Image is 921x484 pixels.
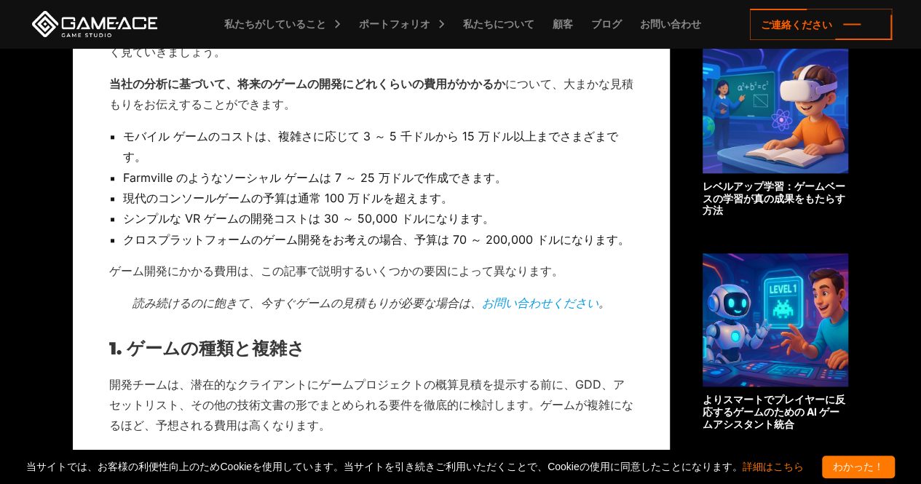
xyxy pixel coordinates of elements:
font: ブログ [591,17,622,30]
font: クロスプラットフォームのゲーム開発をお考えの場合、予算は 70 ～ 200,000 ドルになります。 [123,232,630,247]
font: 。 [284,97,296,111]
font: 読み続けるのに飽きて、今すぐゲームの見積もりが必要な場合は、 [133,295,482,310]
font: 当社の分析に基づいて、将来のゲームの開発にどれくらいの費用がかかるか [109,76,505,91]
font: シンプルな VR ゲームの開発コストは 30 ～ 50,000 ドルになります。 [123,211,494,226]
a: レベルアップ学習：ゲームベースの学習が真の成果をもたらす方法 [703,40,848,217]
font: 開発チームは、潜在的なクライアントにゲームプロジェクトの概算見積を提示する前に、GDD、アセットリスト、その他の技術文書の形でまとめられる要件を徹底的に検討します。ゲームが複雑になるほど、予想さ... [109,377,633,433]
font: モバイル ゲームのコストは、複雑さに応じて 3 ～ 5 千ドルから 15 万ドル以上までさまざまです。 [123,129,618,164]
img: 関連している [703,40,848,173]
a: お問い合わせください [482,295,598,310]
font: 私たちについて [463,17,534,30]
font: お問い合わせ [640,17,701,30]
font: 私たちがしていること [224,17,326,30]
img: 関連している [703,253,848,386]
font: 。 [598,295,610,310]
font: よりスマートでプレイヤーに反応するゲームのための AI ゲームアシスタント統合 [703,393,845,430]
font: Farmville のようなソーシャル ゲームは 7 ～ 25 万ドルで作成できます。 [123,170,507,185]
a: よりスマートでプレイヤーに反応するゲームのための AI ゲームアシスタント統合 [703,253,848,430]
font: ポートフォリオ [359,17,430,30]
font: わかった！ [833,461,884,472]
font: 顧客 [553,17,573,30]
font: 当サイトでは、お客様の利便性向上のためCookieを使用しています。当サイトを引き続きご利用いただくことで、Cookieの使用に同意したことになります。 [26,461,742,472]
a: ご連絡ください [750,9,892,40]
font: レベルアップ学習：ゲームベースの学習が真の成果をもたらす方法 [703,180,845,217]
font: 1. ゲームの種類と複雑さ [109,338,305,359]
font: ゲーム開発にかかる費用は、この記事で説明するいくつかの要因によって異なります。 [109,263,564,278]
font: 現代のコンソールゲームの予算は通常 100 万ドルを超えます。 [123,191,453,205]
a: 詳細はこちら [743,461,804,472]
